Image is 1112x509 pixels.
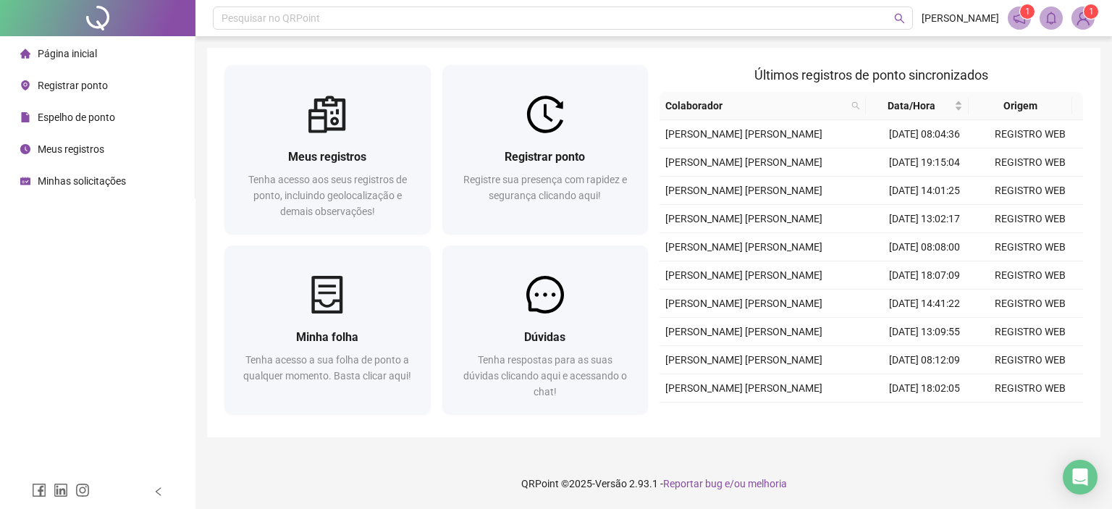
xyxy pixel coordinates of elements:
[665,354,822,366] span: [PERSON_NAME] [PERSON_NAME]
[872,346,977,374] td: [DATE] 08:12:09
[1084,4,1098,19] sup: Atualize o seu contato no menu Meus Dados
[872,148,977,177] td: [DATE] 19:15:04
[32,483,46,497] span: facebook
[866,92,969,120] th: Data/Hora
[977,318,1083,346] td: REGISTRO WEB
[872,403,977,431] td: [DATE] 14:36:26
[54,483,68,497] span: linkedin
[595,478,627,489] span: Versão
[977,148,1083,177] td: REGISTRO WEB
[224,65,431,234] a: Meus registrosTenha acesso aos seus registros de ponto, incluindo geolocalização e demais observa...
[1063,460,1098,495] div: Open Intercom Messenger
[665,298,822,309] span: [PERSON_NAME] [PERSON_NAME]
[872,290,977,318] td: [DATE] 14:41:22
[1045,12,1058,25] span: bell
[872,177,977,205] td: [DATE] 14:01:25
[20,80,30,91] span: environment
[75,483,90,497] span: instagram
[872,374,977,403] td: [DATE] 18:02:05
[1013,12,1026,25] span: notification
[665,156,822,168] span: [PERSON_NAME] [PERSON_NAME]
[195,458,1112,509] footer: QRPoint © 2025 - 2.93.1 -
[848,95,863,117] span: search
[663,478,787,489] span: Reportar bug e/ou melhoria
[38,48,97,59] span: Página inicial
[977,261,1083,290] td: REGISTRO WEB
[969,92,1071,120] th: Origem
[977,346,1083,374] td: REGISTRO WEB
[296,330,358,344] span: Minha folha
[20,144,30,154] span: clock-circle
[872,233,977,261] td: [DATE] 08:08:00
[851,101,860,110] span: search
[665,213,822,224] span: [PERSON_NAME] [PERSON_NAME]
[872,205,977,233] td: [DATE] 13:02:17
[872,98,951,114] span: Data/Hora
[665,326,822,337] span: [PERSON_NAME] [PERSON_NAME]
[38,143,104,155] span: Meus registros
[505,150,585,164] span: Registrar ponto
[754,67,988,83] span: Últimos registros de ponto sincronizados
[665,128,822,140] span: [PERSON_NAME] [PERSON_NAME]
[442,245,649,414] a: DúvidasTenha respostas para as suas dúvidas clicando aqui e acessando o chat!
[463,354,627,397] span: Tenha respostas para as suas dúvidas clicando aqui e acessando o chat!
[20,49,30,59] span: home
[442,65,649,234] a: Registrar pontoRegistre sua presença com rapidez e segurança clicando aqui!
[524,330,565,344] span: Dúvidas
[922,10,999,26] span: [PERSON_NAME]
[463,174,627,201] span: Registre sua presença com rapidez e segurança clicando aqui!
[38,80,108,91] span: Registrar ponto
[977,205,1083,233] td: REGISTRO WEB
[977,233,1083,261] td: REGISTRO WEB
[1025,7,1030,17] span: 1
[20,176,30,186] span: schedule
[38,175,126,187] span: Minhas solicitações
[153,487,164,497] span: left
[872,120,977,148] td: [DATE] 08:04:36
[248,174,407,217] span: Tenha acesso aos seus registros de ponto, incluindo geolocalização e demais observações!
[872,318,977,346] td: [DATE] 13:09:55
[665,241,822,253] span: [PERSON_NAME] [PERSON_NAME]
[224,245,431,414] a: Minha folhaTenha acesso a sua folha de ponto a qualquer momento. Basta clicar aqui!
[977,374,1083,403] td: REGISTRO WEB
[38,112,115,123] span: Espelho de ponto
[1072,7,1094,29] img: 90473
[977,177,1083,205] td: REGISTRO WEB
[977,290,1083,318] td: REGISTRO WEB
[977,403,1083,431] td: REGISTRO WEB
[894,13,905,24] span: search
[243,354,411,382] span: Tenha acesso a sua folha de ponto a qualquer momento. Basta clicar aqui!
[288,150,366,164] span: Meus registros
[665,185,822,196] span: [PERSON_NAME] [PERSON_NAME]
[665,382,822,394] span: [PERSON_NAME] [PERSON_NAME]
[665,269,822,281] span: [PERSON_NAME] [PERSON_NAME]
[1020,4,1035,19] sup: 1
[872,261,977,290] td: [DATE] 18:07:09
[665,98,846,114] span: Colaborador
[977,120,1083,148] td: REGISTRO WEB
[1089,7,1094,17] span: 1
[20,112,30,122] span: file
